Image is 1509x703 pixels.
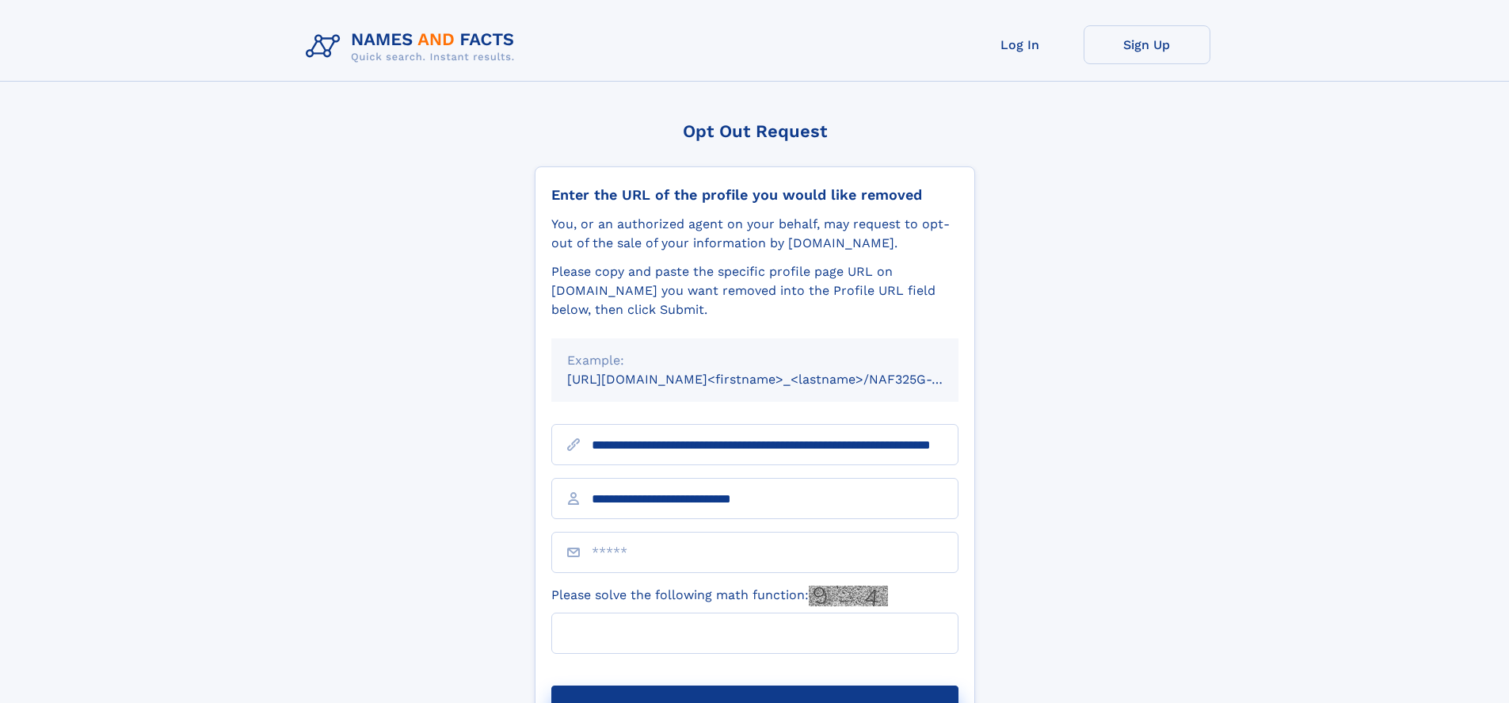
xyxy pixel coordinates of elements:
[551,186,958,204] div: Enter the URL of the profile you would like removed
[535,121,975,141] div: Opt Out Request
[551,262,958,319] div: Please copy and paste the specific profile page URL on [DOMAIN_NAME] you want removed into the Pr...
[551,215,958,253] div: You, or an authorized agent on your behalf, may request to opt-out of the sale of your informatio...
[299,25,528,68] img: Logo Names and Facts
[567,351,943,370] div: Example:
[1084,25,1210,64] a: Sign Up
[551,586,888,606] label: Please solve the following math function:
[957,25,1084,64] a: Log In
[567,372,989,387] small: [URL][DOMAIN_NAME]<firstname>_<lastname>/NAF325G-xxxxxxxx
